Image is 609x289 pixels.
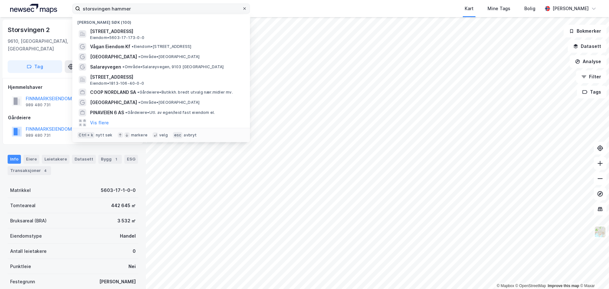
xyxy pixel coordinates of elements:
[10,202,36,209] div: Tomteareal
[90,73,242,81] span: [STREET_ADDRESS]
[8,166,51,175] div: Transaksjoner
[8,114,138,122] div: Gårdeiere
[577,259,609,289] iframe: Chat Widget
[137,90,232,95] span: Gårdeiere • Butikkh. bredt utvalg nær.midler mv.
[8,83,138,91] div: Hjemmelshaver
[577,259,609,289] div: Kontrollprogram for chat
[10,263,31,270] div: Punktleie
[10,4,57,13] img: logo.a4113a55bc3d86da70a041830d287a7e.svg
[128,263,136,270] div: Nei
[138,100,140,105] span: •
[10,217,47,225] div: Bruksareal (BRA)
[10,278,35,286] div: Festegrunn
[80,4,242,13] input: Søk på adresse, matrikkel, gårdeiere, leietakere eller personer
[8,155,21,164] div: Info
[117,217,136,225] div: 3 532 ㎡
[497,284,514,288] a: Mapbox
[90,119,109,127] button: Vis flere
[515,284,546,288] a: OpenStreetMap
[90,53,137,61] span: [GEOGRAPHIC_DATA]
[138,54,200,59] span: Område • [GEOGRAPHIC_DATA]
[42,167,49,174] div: 4
[10,187,31,194] div: Matrikkel
[524,5,535,12] div: Bolig
[138,100,200,105] span: Område • [GEOGRAPHIC_DATA]
[564,25,606,37] button: Bokmerker
[488,5,510,12] div: Mine Tags
[90,109,124,116] span: PINAVEIEN 6 AS
[173,132,183,138] div: esc
[577,86,606,98] button: Tags
[99,278,136,286] div: [PERSON_NAME]
[8,60,62,73] button: Tag
[42,155,69,164] div: Leietakere
[72,15,250,26] div: [PERSON_NAME] søk (100)
[568,40,606,53] button: Datasett
[90,28,242,35] span: [STREET_ADDRESS]
[90,99,137,106] span: [GEOGRAPHIC_DATA]
[465,5,474,12] div: Kart
[137,90,139,95] span: •
[138,54,140,59] span: •
[594,226,606,238] img: Z
[132,44,191,49] span: Eiendom • [STREET_ADDRESS]
[101,187,136,194] div: 5603-17-1-0-0
[72,155,96,164] div: Datasett
[23,155,39,164] div: Eiere
[111,202,136,209] div: 442 645 ㎡
[548,284,579,288] a: Improve this map
[159,133,168,138] div: velg
[10,247,47,255] div: Antall leietakere
[98,155,122,164] div: Bygg
[122,64,124,69] span: •
[122,64,224,69] span: Område • Salarøyvegen, 9103 [GEOGRAPHIC_DATA]
[8,25,51,35] div: Storsvingen 2
[125,110,127,115] span: •
[90,81,144,86] span: Eiendom • 1813-106-40-0-0
[26,102,51,108] div: 989 480 731
[120,232,136,240] div: Handel
[90,89,136,96] span: COOP NORDLAND SA
[77,132,95,138] div: Ctrl + k
[96,133,113,138] div: nytt søk
[26,133,51,138] div: 989 480 731
[184,133,197,138] div: avbryt
[113,156,119,162] div: 1
[570,55,606,68] button: Analyse
[90,43,130,50] span: Vågan Eiendom Kf
[553,5,589,12] div: [PERSON_NAME]
[131,133,147,138] div: markere
[132,44,134,49] span: •
[90,63,121,71] span: Salarøyvegen
[125,110,215,115] span: Gårdeiere • Utl. av egen/leid fast eiendom el.
[10,232,42,240] div: Eiendomstype
[133,247,136,255] div: 0
[124,155,138,164] div: ESG
[90,35,144,40] span: Eiendom • 5603-17-173-0-0
[576,70,606,83] button: Filter
[8,37,104,53] div: 9610, [GEOGRAPHIC_DATA], [GEOGRAPHIC_DATA]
